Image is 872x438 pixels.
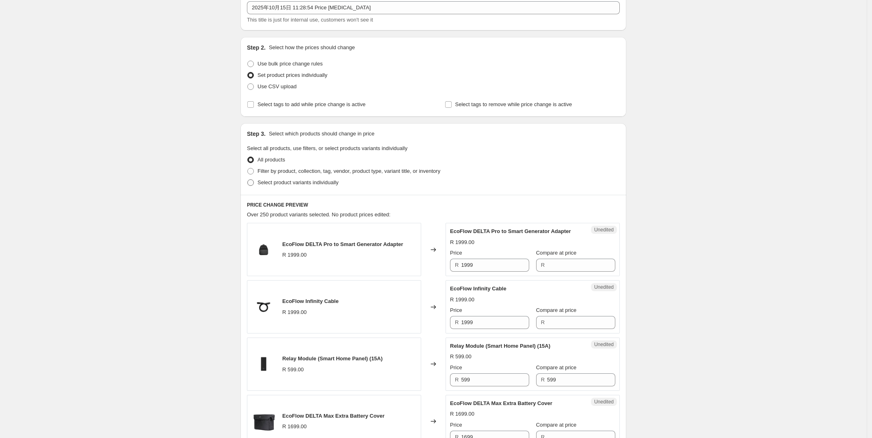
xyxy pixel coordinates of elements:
span: Price [450,364,462,370]
span: Select product variants individually [257,179,338,185]
span: Compare at price [536,250,577,256]
span: Select tags to remove while price change is active [455,101,572,107]
span: R [455,377,459,383]
div: R 1999.00 [282,251,307,259]
span: EcoFlow DELTA Max Extra Battery Cover [282,413,385,419]
span: All products [257,157,285,163]
img: ecoflow-ecoflow-delta-max-extra-battery-bag-29008575725641_1024x1024_2x_5084ce64-cc69-460e-aeeb-b... [251,409,276,434]
span: Unedited [594,399,614,405]
span: EcoFlow DELTA Pro to Smart Generator Adapter [282,241,403,247]
span: Select all products, use filters, or select products variants individually [247,145,407,151]
span: Relay Module (Smart Home Panel) (15A) [282,355,383,362]
div: R 1699.00 [450,410,474,418]
h2: Step 3. [247,130,266,138]
p: Select how the prices should change [269,44,355,52]
span: Price [450,307,462,313]
span: Compare at price [536,422,577,428]
span: Unedited [594,341,614,348]
span: Over 250 product variants selected. No product prices edited: [247,211,390,218]
img: InfinityCable1_3x_25fb6385-92f0-4778-b615-1ede1edf4496_80x.png [251,295,276,319]
span: Unedited [594,284,614,290]
div: R 599.00 [282,366,304,374]
span: R [541,262,545,268]
span: Compare at price [536,307,577,313]
span: Compare at price [536,364,577,370]
span: EcoFlow Infinity Cable [282,298,339,304]
div: R 599.00 [450,353,472,361]
span: Relay Module (Smart Home Panel) (15A) [450,343,550,349]
span: Price [450,250,462,256]
span: Use CSV upload [257,83,296,89]
span: R [541,319,545,325]
span: This title is just for internal use, customers won't see it [247,17,373,23]
span: R [455,262,459,268]
span: Filter by product, collection, tag, vendor, product type, variant title, or inventory [257,168,440,174]
span: Select tags to add while price change is active [257,101,366,107]
span: EcoFlow DELTA Pro to Smart Generator Adapter [450,228,571,234]
img: RelayModule1_3x_18daf9aa-2099-4036-8f76-9d1c14fb586c_80x.png [251,352,276,376]
span: Use bulk price change rules [257,61,322,67]
p: Select which products should change in price [269,130,374,138]
span: R [541,377,545,383]
input: 30% off holiday sale [247,1,620,14]
div: R 1999.00 [450,296,474,304]
span: Unedited [594,227,614,233]
h2: Step 2. [247,44,266,52]
h6: PRICE CHANGE PREVIEW [247,202,620,208]
span: EcoFlow Infinity Cable [450,285,506,292]
img: DELTAProtoSmartGeneratorAdapter2_3x_0794efd4-3a8b-4ea6-95ca-db267e82833f_80x.png [251,238,276,262]
span: Set product prices individually [257,72,327,78]
div: R 1699.00 [282,423,307,431]
span: EcoFlow DELTA Max Extra Battery Cover [450,400,552,406]
span: Price [450,422,462,428]
span: R [455,319,459,325]
div: R 1999.00 [450,238,474,246]
div: R 1999.00 [282,308,307,316]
